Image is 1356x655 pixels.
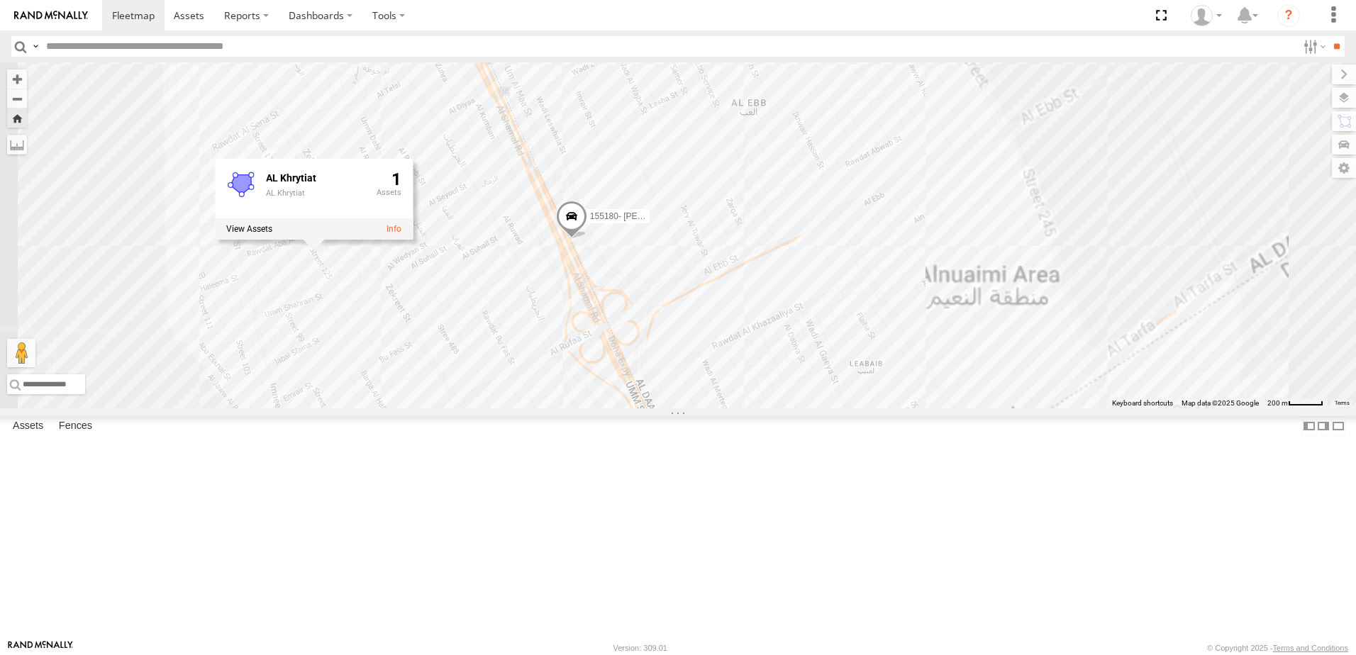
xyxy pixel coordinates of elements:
[1332,158,1356,178] label: Map Settings
[1263,398,1328,408] button: Map Scale: 200 m per 46 pixels
[1277,4,1300,27] i: ?
[590,212,694,222] span: 155180- [PERSON_NAME]
[1298,36,1328,57] label: Search Filter Options
[1273,644,1348,652] a: Terms and Conditions
[52,416,99,436] label: Fences
[7,108,27,128] button: Zoom Home
[7,339,35,367] button: Drag Pegman onto the map to open Street View
[1207,644,1348,652] div: © Copyright 2025 -
[1182,399,1259,407] span: Map data ©2025 Google
[6,416,50,436] label: Assets
[266,173,365,184] div: Fence Name - AL Khrytiat
[387,224,401,234] a: View fence details
[30,36,41,57] label: Search Query
[7,69,27,89] button: Zoom in
[1302,416,1316,437] label: Dock Summary Table to the Left
[1112,398,1173,408] button: Keyboard shortcuts
[377,170,401,215] div: 1
[1335,401,1350,406] a: Terms (opens in new tab)
[14,11,88,21] img: rand-logo.svg
[8,641,73,655] a: Visit our Website
[226,224,272,234] label: View assets associated with this fence
[1331,416,1345,437] label: Hide Summary Table
[266,190,365,198] div: AL Khrytiat
[1316,416,1330,437] label: Dock Summary Table to the Right
[7,89,27,108] button: Zoom out
[1267,399,1288,407] span: 200 m
[613,644,667,652] div: Version: 309.01
[1186,5,1227,26] div: Dinel Dineshan
[7,135,27,155] label: Measure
